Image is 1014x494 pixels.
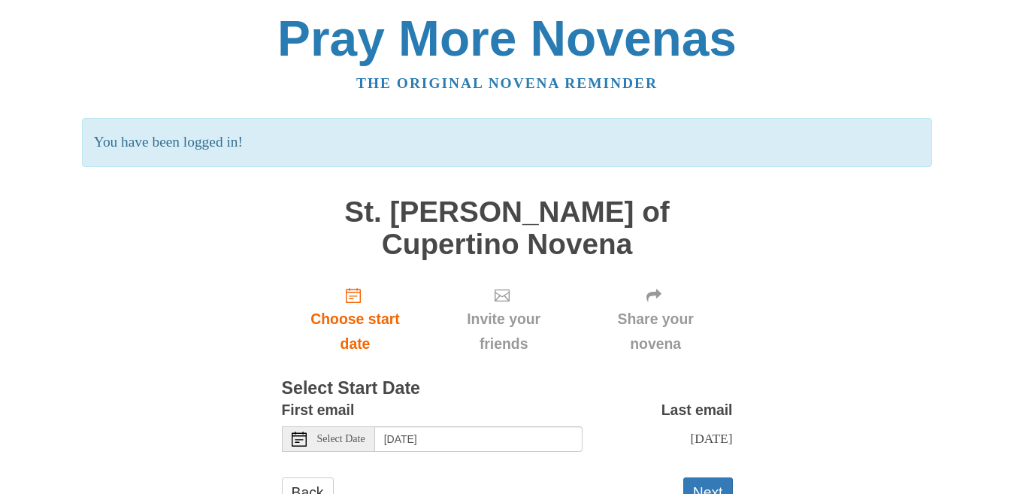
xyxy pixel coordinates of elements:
[297,307,414,356] span: Choose start date
[356,75,658,91] a: The original novena reminder
[317,434,365,444] span: Select Date
[282,379,733,399] h3: Select Start Date
[690,431,732,446] span: [DATE]
[579,275,733,365] div: Click "Next" to confirm your start date first.
[594,307,718,356] span: Share your novena
[661,398,733,423] label: Last email
[428,275,578,365] div: Click "Next" to confirm your start date first.
[282,275,429,365] a: Choose start date
[82,118,932,167] p: You have been logged in!
[277,11,737,66] a: Pray More Novenas
[282,398,355,423] label: First email
[282,196,733,260] h1: St. [PERSON_NAME] of Cupertino Novena
[443,307,563,356] span: Invite your friends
